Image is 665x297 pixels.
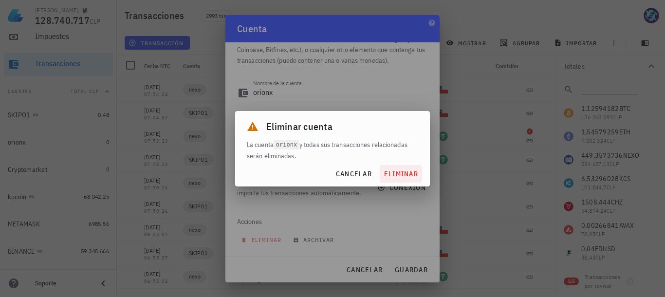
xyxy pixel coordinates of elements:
[247,134,407,166] span: La cuenta y todas sus transacciones relacionadas serán eliminadas.
[384,169,418,178] span: eliminar
[380,165,422,183] button: eliminar
[335,169,372,178] span: cancelar
[332,165,376,183] button: cancelar
[266,119,332,134] span: Eliminar cuenta
[274,140,299,149] code: orionx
